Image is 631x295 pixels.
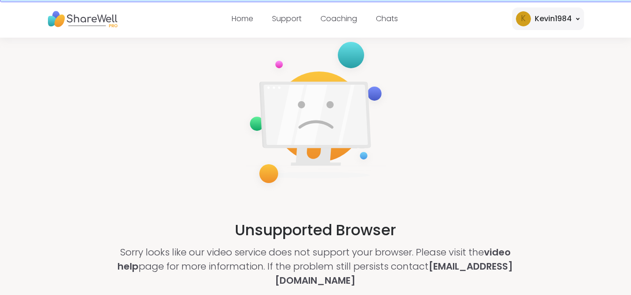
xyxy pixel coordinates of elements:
a: Home [232,13,253,24]
span: K [521,13,526,25]
img: ShareWell Nav Logo [47,6,117,32]
h2: Unsupported Browser [235,219,396,241]
a: Support [272,13,302,24]
div: Kevin1984 [535,13,572,24]
a: Coaching [320,13,357,24]
img: not-supported [242,36,389,192]
a: Chats [376,13,398,24]
p: Sorry looks like our video service does not support your browser. Please visit the page for more ... [105,245,526,287]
